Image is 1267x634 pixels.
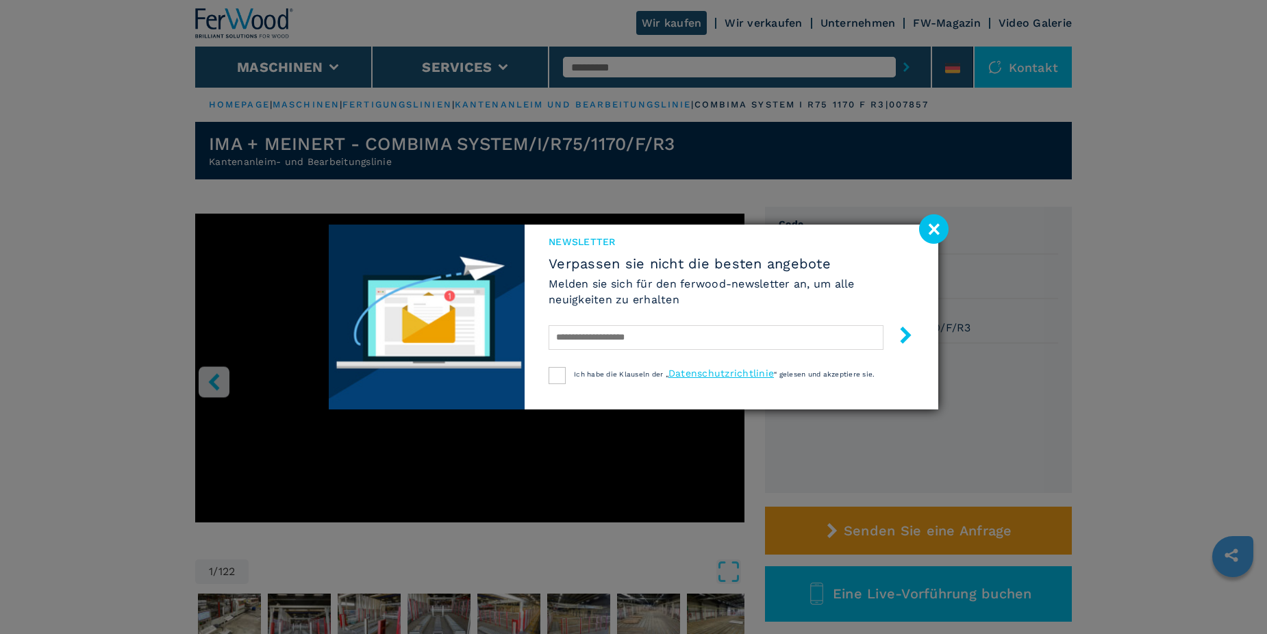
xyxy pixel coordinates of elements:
[883,321,914,353] button: submit-button
[549,255,914,272] span: Verpassen sie nicht die besten angebote
[668,368,774,379] a: Datenschutzrichtlinie
[774,370,875,378] span: “ gelesen und akzeptiere sie.
[329,225,525,409] img: Newsletter image
[549,235,914,249] span: Newsletter
[574,370,668,378] span: Ich habe die Klauseln der „
[549,276,914,307] h6: Melden sie sich für den ferwood-newsletter an, um alle neuigkeiten zu erhalten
